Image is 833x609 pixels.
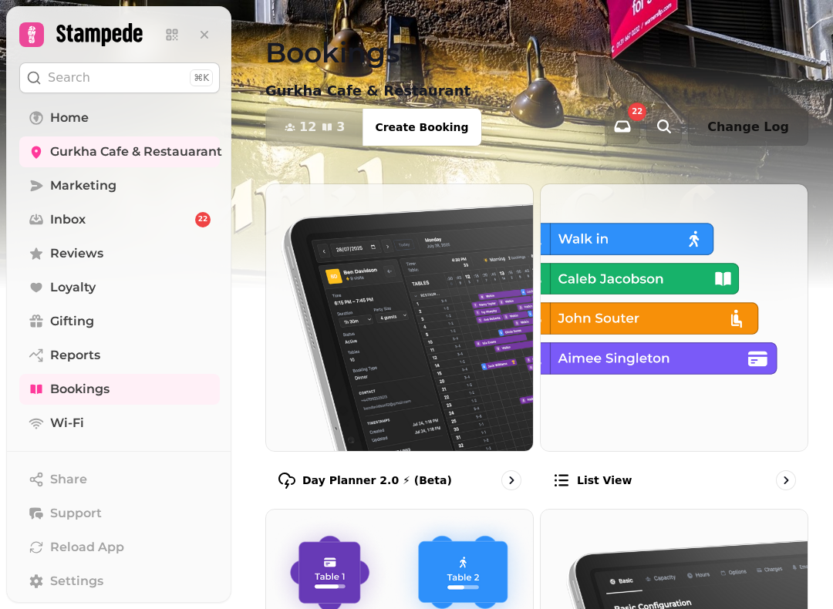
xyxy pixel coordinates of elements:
button: Reload App [19,532,220,563]
a: Loyalty [19,272,220,303]
button: Create Booking [363,109,481,146]
span: Wi-Fi [50,414,84,432]
a: Marketing [19,170,220,201]
button: Change Log [688,109,808,146]
span: Reports [50,346,100,365]
a: Home [19,103,220,133]
p: List view [577,473,632,488]
button: 123 [266,109,363,146]
a: Wi-Fi [19,408,220,439]
p: Search [48,69,90,87]
button: Share [19,464,220,495]
a: List viewList view [540,183,808,503]
span: Bookings [50,380,110,399]
span: Gifting [50,312,94,331]
button: Support [19,498,220,529]
span: Reviews [50,244,103,263]
p: Day Planner 2.0 ⚡ (Beta) [302,473,452,488]
span: Support [50,504,102,523]
span: Marketing [50,177,116,195]
a: Gifting [19,306,220,337]
span: Settings [50,572,103,590]
a: Gurkha Cafe & Restauarant [19,136,220,167]
span: 3 [336,121,345,133]
div: ⌘K [190,69,213,86]
span: Share [50,470,87,489]
img: List view [541,184,808,451]
span: Inbox [50,210,86,229]
span: Home [50,109,89,127]
a: Day Planner 2.0 ⚡ (Beta)Day Planner 2.0 ⚡ (Beta) [265,183,534,503]
span: 22 [632,108,642,116]
span: Gurkha Cafe & Restauarant [50,143,222,161]
button: Search⌘K [19,62,220,93]
a: Bookings [19,374,220,405]
span: Reload App [50,538,124,557]
p: Gurkha Cafe & Restaurant [265,80,470,102]
span: Loyalty [50,278,96,297]
a: Reports [19,340,220,371]
a: Reviews [19,238,220,269]
span: 12 [299,121,316,133]
span: Create Booking [375,122,468,133]
svg: go to [778,473,794,488]
p: [DATE] [767,83,808,99]
img: Day Planner 2.0 ⚡ (Beta) [266,184,533,451]
span: Change Log [707,121,789,133]
a: Settings [19,566,220,597]
svg: go to [504,473,519,488]
span: 22 [198,214,208,225]
a: Inbox22 [19,204,220,235]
